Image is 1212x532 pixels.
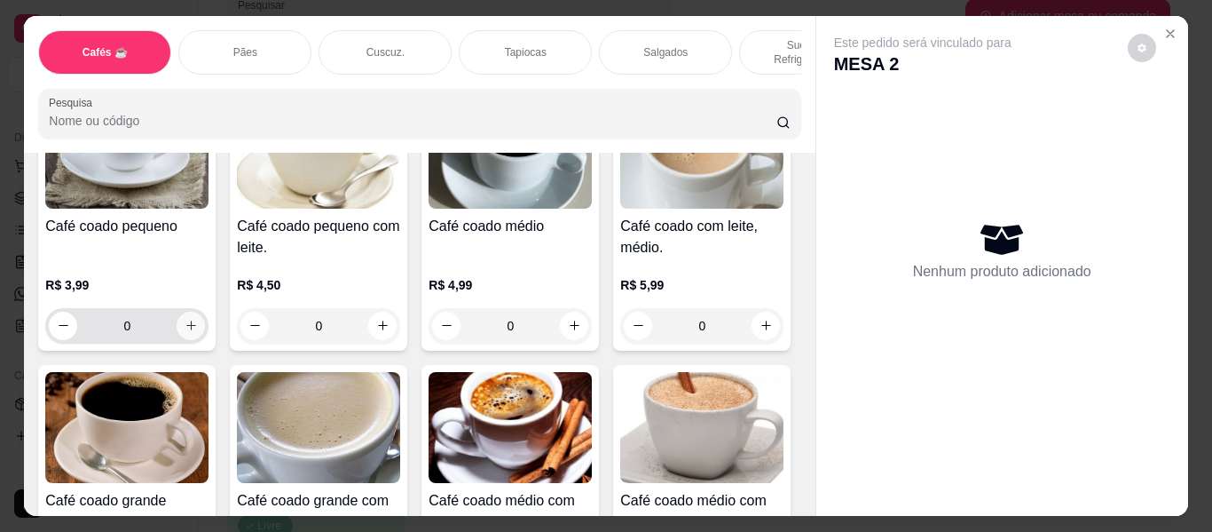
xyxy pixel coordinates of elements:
[366,45,405,60] p: Cuscuz.
[49,112,776,130] input: Pesquisa
[368,312,397,340] button: increase-product-quantity
[240,312,269,340] button: decrease-product-quantity
[624,312,652,340] button: decrease-product-quantity
[1156,20,1184,48] button: Close
[620,372,783,483] img: product-image
[237,372,400,483] img: product-image
[237,216,400,258] h4: Café coado pequeno com leite.
[620,216,783,258] h4: Café coado com leite, médio.
[754,38,857,67] p: Sucos e Refrigerantes
[560,312,588,340] button: increase-product-quantity
[83,45,128,60] p: Cafés ☕
[834,52,1011,76] p: MESA 2
[429,98,592,209] img: product-image
[834,34,1011,52] p: Este pedido será vinculado para
[752,312,780,340] button: increase-product-quantity
[45,490,209,512] h4: Café coado grande
[233,45,257,60] p: Pães
[429,216,592,237] h4: Café coado médio
[620,98,783,209] img: product-image
[45,276,209,294] p: R$ 3,99
[49,312,77,340] button: decrease-product-quantity
[45,372,209,483] img: product-image
[913,261,1091,282] p: Nenhum produto adicionado
[237,276,400,294] p: R$ 4,50
[45,98,209,209] img: product-image
[49,95,98,110] label: Pesquisa
[429,372,592,483] img: product-image
[620,276,783,294] p: R$ 5,99
[177,312,205,340] button: increase-product-quantity
[1128,34,1156,62] button: decrease-product-quantity
[45,216,209,237] h4: Café coado pequeno
[505,45,547,60] p: Tapiocas
[237,98,400,209] img: product-image
[429,276,592,294] p: R$ 4,99
[643,45,688,60] p: Salgados
[432,312,460,340] button: decrease-product-quantity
